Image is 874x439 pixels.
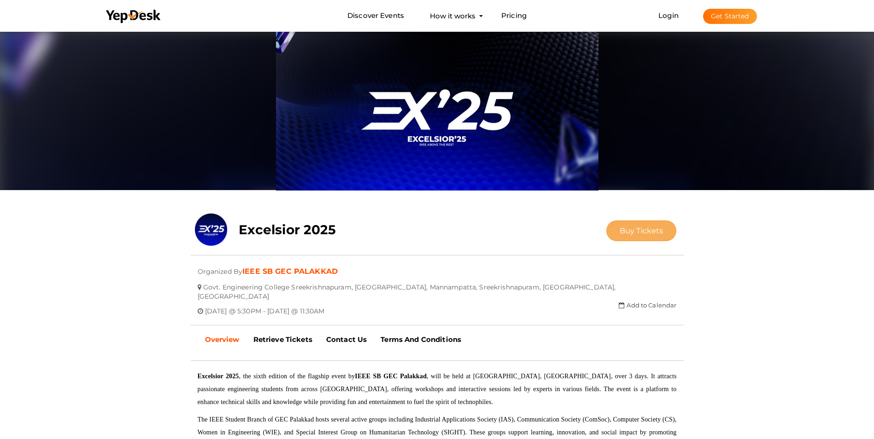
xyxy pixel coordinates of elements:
a: Terms And Conditions [374,328,468,351]
a: Pricing [501,7,527,24]
b: Excelsior 2025 [198,373,239,380]
span: Buy Tickets [620,226,663,235]
button: How it works [427,7,478,24]
a: Overview [198,328,246,351]
button: Buy Tickets [606,220,677,241]
b: Excelsior 2025 [239,222,336,237]
font: , the sixth edition of the flagship event by , will be held at [GEOGRAPHIC_DATA], [GEOGRAPHIC_DAT... [198,373,677,405]
b: IEEE SB GEC Palakkad [355,373,427,380]
span: Organized By [198,260,243,276]
img: IIZWXVCU_small.png [195,214,227,246]
a: Login [658,11,679,20]
span: [DATE] @ 5:30PM - [DATE] @ 11:30AM [205,300,325,315]
button: Get Started [703,9,757,24]
img: 1EKFXICO_normal.png [276,29,598,191]
a: Contact Us [319,328,374,351]
b: Overview [205,335,240,344]
b: Contact Us [326,335,367,344]
a: Discover Events [347,7,404,24]
a: Add to Calendar [619,301,676,309]
b: Terms And Conditions [381,335,461,344]
a: IEEE SB GEC PALAKKAD [242,267,338,276]
b: Retrieve Tickets [253,335,312,344]
span: Govt. Engineering College Sreekrishnapuram, [GEOGRAPHIC_DATA], Mannampatta, Sreekrishnapuram, [GE... [198,276,616,300]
